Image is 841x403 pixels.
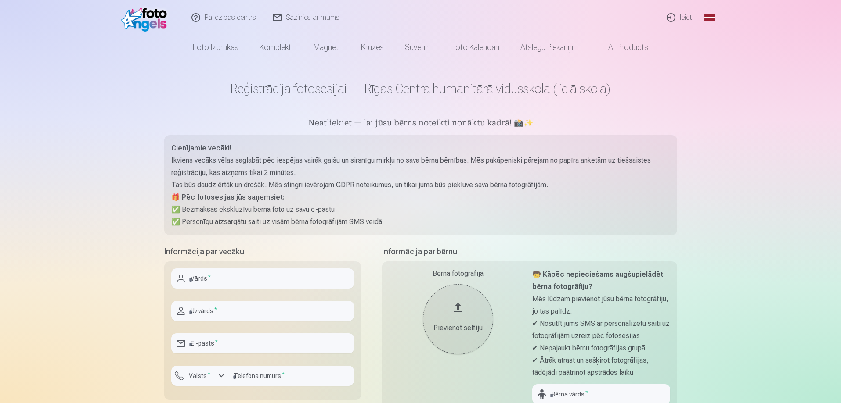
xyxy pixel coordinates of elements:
[389,268,527,279] div: Bērna fotogrāfija
[171,203,670,216] p: ✅ Bezmaksas ekskluzīvu bērna foto uz savu e-pastu
[423,284,493,354] button: Pievienot selfiju
[182,35,249,60] a: Foto izdrukas
[394,35,441,60] a: Suvenīri
[350,35,394,60] a: Krūzes
[303,35,350,60] a: Magnēti
[164,246,361,258] h5: Informācija par vecāku
[171,179,670,191] p: Tas būs daudz ērtāk un drošāk. Mēs stingri ievērojam GDPR noteikumus, un tikai jums būs piekļuve ...
[532,317,670,342] p: ✔ Nosūtīt jums SMS ar personalizētu saiti uz fotogrāfijām uzreiz pēc fotosesijas
[171,216,670,228] p: ✅ Personīgu aizsargātu saiti uz visām bērna fotogrāfijām SMS veidā
[164,81,677,96] h1: Reģistrācija fotosesijai — Rīgas Centra humanitārā vidusskola (lielā skola)
[532,354,670,379] p: ✔ Ātrāk atrast un sašķirot fotogrāfijas, tādējādi paātrinot apstrādes laiku
[171,193,285,201] strong: 🎁 Pēc fotosesijas jūs saņemsiet:
[171,366,228,386] button: Valsts*
[185,371,214,380] label: Valsts
[249,35,303,60] a: Komplekti
[510,35,584,60] a: Atslēgu piekariņi
[171,144,231,152] strong: Cienījamie vecāki!
[382,246,677,258] h5: Informācija par bērnu
[532,270,663,291] strong: 🧒 Kāpēc nepieciešams augšupielādēt bērna fotogrāfiju?
[432,323,484,333] div: Pievienot selfiju
[532,293,670,317] p: Mēs lūdzam pievienot jūsu bērna fotogrāfiju, jo tas palīdz:
[584,35,659,60] a: All products
[171,154,670,179] p: Ikviens vecāks vēlas saglabāt pēc iespējas vairāk gaišu un sirsnīgu mirkļu no sava bērna bērnības...
[441,35,510,60] a: Foto kalendāri
[121,4,172,32] img: /fa1
[164,118,677,130] h5: Neatliekiet — lai jūsu bērns noteikti nonāktu kadrā! 📸✨
[532,342,670,354] p: ✔ Nepajaukt bērnu fotogrāfijas grupā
